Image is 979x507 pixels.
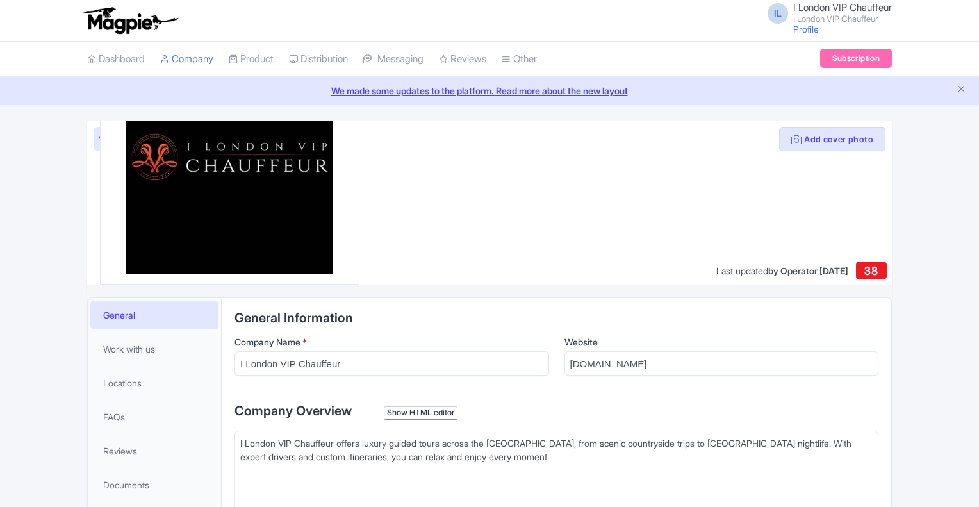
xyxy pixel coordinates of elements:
[90,403,218,431] a: FAQs
[502,42,537,77] a: Other
[820,49,892,68] a: Subscription
[793,15,892,23] small: I London VIP Chauffeur
[90,436,218,465] a: Reviews
[234,403,352,419] span: Company Overview
[90,301,218,329] a: General
[81,6,180,35] img: logo-ab69f6fb50320c5b225c76a69d11143b.png
[716,264,848,278] div: Last updated
[793,1,892,13] span: I London VIP Chauffeur
[8,84,971,97] a: We made some updates to the platform. Read more about the new layout
[289,42,348,77] a: Distribution
[760,3,892,23] a: IL I London VIP Chauffeur I London VIP Chauffeur
[90,335,218,363] a: Work with us
[87,42,145,77] a: Dashboard
[564,337,598,347] span: Website
[234,311,878,325] h2: General Information
[363,42,424,77] a: Messaging
[103,342,155,356] span: Work with us
[957,83,966,97] button: Close announcement
[864,264,878,278] span: 38
[234,337,300,347] span: Company Name
[793,24,819,35] a: Profile
[768,3,788,24] span: IL
[384,406,457,420] div: Show HTML editor
[103,308,135,322] span: General
[229,42,274,77] a: Product
[103,478,149,492] span: Documents
[103,410,125,424] span: FAQs
[94,127,157,151] a: View as visitor
[103,444,137,458] span: Reviews
[240,436,873,477] div: I London VIP Chauffeur offers luxury guided tours across the [GEOGRAPHIC_DATA], from scenic count...
[126,67,333,274] img: izhealt9kf5usdk6jsic.jpg
[160,42,213,77] a: Company
[779,127,885,151] button: Add cover photo
[439,42,486,77] a: Reviews
[103,376,142,390] span: Locations
[90,369,218,397] a: Locations
[768,265,848,276] span: by Operator [DATE]
[90,470,218,499] a: Documents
